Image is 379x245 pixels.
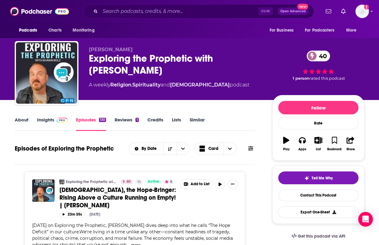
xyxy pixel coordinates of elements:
[265,25,301,36] button: open menu
[294,133,310,155] button: Apps
[10,6,69,17] img: Podchaser - Follow, Share and Rate Podcasts
[100,6,258,16] input: Search podcasts, credits, & more...
[278,206,358,218] button: Export One-Sheet
[272,47,364,85] div: 40 1 personrated this podcast
[172,117,181,131] a: Lists
[126,179,131,185] span: 40
[68,25,102,36] button: open menu
[278,171,358,184] button: tell me why sparkleTell Me Why
[286,229,350,244] a: Get this podcast via API
[76,117,106,131] a: Episodes130
[37,117,67,131] a: InsightsPodchaser Pro
[364,5,369,10] svg: Add a profile image
[309,76,345,81] span: rated this podcast
[59,212,85,217] button: 23m 35s
[132,82,161,88] a: Spirituality
[148,179,159,185] span: Active
[83,4,314,18] div: Search podcasts, credits, & more...
[99,118,106,122] div: 130
[298,234,345,239] span: Get this podcast via API
[48,26,62,35] span: Charts
[181,180,213,189] button: Show More Button
[163,179,174,184] button: 5
[89,47,133,52] span: [PERSON_NAME]
[73,26,94,35] span: Monitoring
[327,147,342,151] div: Bookmark
[278,117,358,129] div: Rate
[326,133,342,155] button: Bookmark
[59,179,64,184] img: Exploring the Prophetic with Shawn Bolz
[342,25,364,36] button: open menu
[15,25,45,36] button: open menu
[15,117,28,131] a: About
[89,212,100,216] div: [DATE]
[163,143,176,155] button: Sort Direction
[208,147,218,151] span: Card
[346,26,357,35] span: More
[115,117,138,131] a: Reviews1
[278,8,309,15] button: Open AdvancedNew
[339,6,348,17] a: Show notifications dropdown
[32,179,55,202] img: God, the Hope-Bringer: Rising Above a Culture Running on Empty! | Shawn Bolz
[278,101,358,114] button: Follow
[298,147,306,151] div: Apps
[316,147,321,151] div: List
[258,7,273,15] span: Ctrl K
[355,5,369,18] img: User Profile
[280,10,306,13] span: Open Advanced
[343,133,358,155] button: Share
[141,147,158,151] span: By Date
[170,82,230,88] a: [DEMOGRAPHIC_DATA]
[310,133,326,155] button: List
[147,117,163,131] a: Credits
[293,76,309,81] span: 1 person
[278,133,294,155] button: Play
[358,212,373,227] div: Open Intercom Messenger
[305,26,334,35] span: For Podcasters
[283,147,290,151] div: Play
[297,4,308,10] span: New
[313,51,330,61] span: 40
[135,118,138,122] div: 1
[66,179,116,184] a: Exploring the Prophetic with [PERSON_NAME]
[269,26,294,35] span: For Business
[176,143,189,155] button: open menu
[323,6,334,17] a: Show notifications dropdown
[228,179,237,189] button: Show More Button
[312,176,333,181] span: Tell Me Why
[129,147,164,151] button: open menu
[16,42,77,104] img: Exploring the Prophetic with Shawn Bolz
[191,182,210,186] span: Add to List
[15,145,114,152] h1: Episodes of Exploring the Prophetic
[129,143,190,155] h2: Choose List sort
[89,81,249,89] div: A weekly podcast
[190,117,205,131] a: Similar
[307,51,330,61] a: 40
[145,179,162,184] a: Active
[131,82,132,88] span: ,
[355,5,369,18] span: Logged in as JohnJMudgett
[120,179,133,184] a: 40
[44,25,65,36] a: Charts
[301,25,343,36] button: open menu
[346,147,354,151] div: Share
[355,5,369,18] button: Show profile menu
[194,143,237,155] button: Choose View
[19,26,37,35] span: Podcasts
[304,176,309,181] img: tell me why sparkle
[57,118,67,123] img: Podchaser Pro
[161,82,170,88] span: and
[110,82,131,88] a: Religion
[278,189,358,201] a: Contact This Podcast
[59,186,176,209] a: [DEMOGRAPHIC_DATA], the Hope-Bringer: Rising Above a Culture Running on Empty! | [PERSON_NAME]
